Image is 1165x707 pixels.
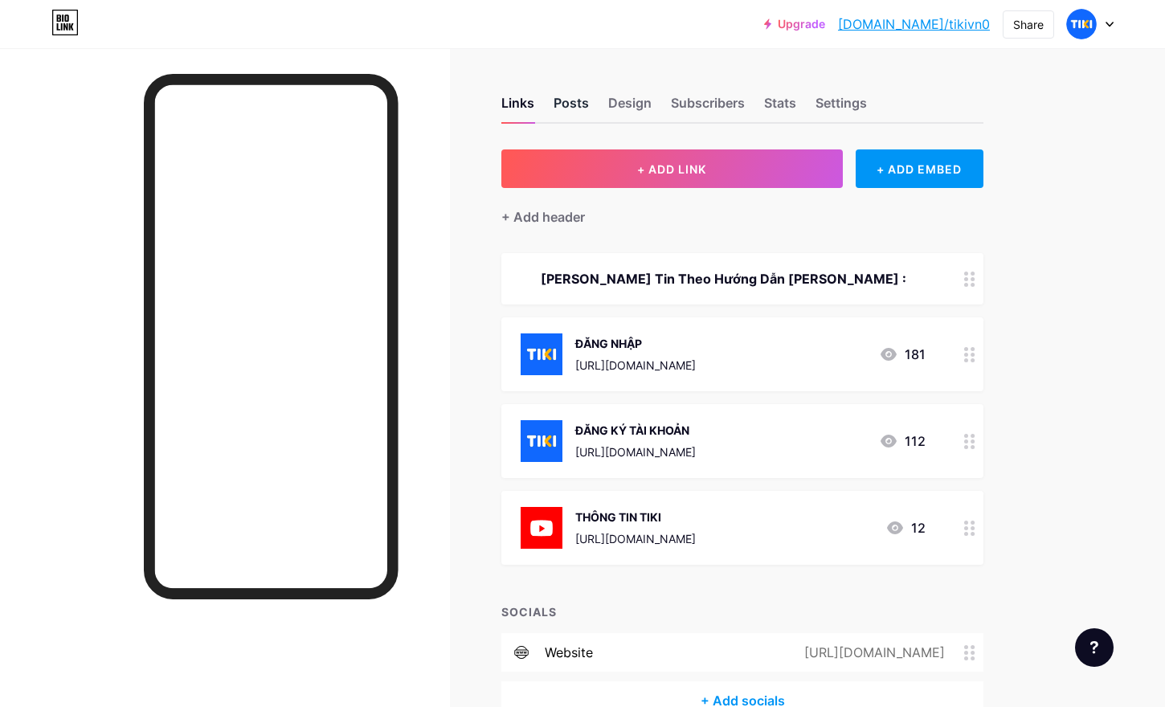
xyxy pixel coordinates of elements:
div: [URL][DOMAIN_NAME] [575,443,696,460]
div: 112 [879,431,926,451]
div: 12 [885,518,926,537]
div: Design [608,93,652,122]
div: ĐĂNG KÝ TÀI KHOẢN [575,422,696,439]
div: Posts [554,93,589,122]
div: [URL][DOMAIN_NAME] [575,357,696,374]
img: THÔNG TIN TIKI [521,507,562,549]
img: Diễmm Nguyễnn [1066,9,1097,39]
div: Share [1013,16,1044,33]
span: + ADD LINK [637,162,706,176]
div: THÔNG TIN TIKI [575,509,696,525]
div: Links [501,93,534,122]
div: SOCIALS [501,603,983,620]
div: 181 [879,345,926,364]
div: Stats [764,93,796,122]
div: [PERSON_NAME] Tin Theo Hướng Dẫn [PERSON_NAME] : [521,269,926,288]
div: [URL][DOMAIN_NAME] [575,530,696,547]
div: Subscribers [671,93,745,122]
div: [URL][DOMAIN_NAME] [779,643,964,662]
div: + ADD EMBED [856,149,983,188]
img: ĐĂNG NHẬP [521,333,562,375]
button: + ADD LINK [501,149,843,188]
div: Settings [815,93,867,122]
a: Upgrade [764,18,825,31]
div: ĐĂNG NHẬP [575,335,696,352]
div: + Add header [501,207,585,227]
a: [DOMAIN_NAME]/tikivn0 [838,14,990,34]
img: ĐĂNG KÝ TÀI KHOẢN [521,420,562,462]
div: website [545,643,593,662]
